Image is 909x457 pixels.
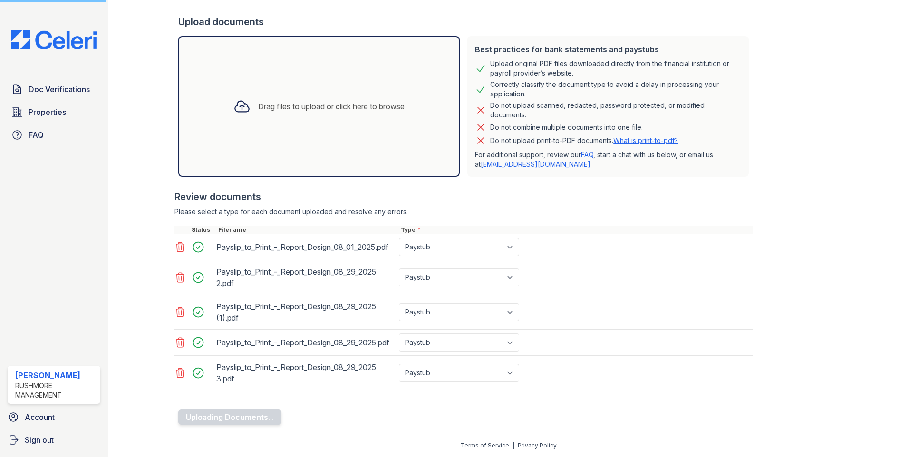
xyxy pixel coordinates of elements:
[481,160,590,168] a: [EMAIL_ADDRESS][DOMAIN_NAME]
[174,190,753,203] div: Review documents
[475,150,741,169] p: For additional support, review our , start a chat with us below, or email us at
[216,226,399,234] div: Filename
[8,125,100,144] a: FAQ
[4,408,104,427] a: Account
[29,106,66,118] span: Properties
[25,434,54,446] span: Sign out
[29,129,44,141] span: FAQ
[258,101,405,112] div: Drag files to upload or click here to browse
[216,239,395,255] div: Payslip_to_Print_-_Report_Design_08_01_2025.pdf
[490,80,741,99] div: Correctly classify the document type to avoid a delay in processing your application.
[216,264,395,291] div: Payslip_to_Print_-_Report_Design_08_29_2025 2.pdf
[178,15,753,29] div: Upload documents
[174,207,753,217] div: Please select a type for each document uploaded and resolve any errors.
[178,409,281,425] button: Uploading Documents...
[513,442,514,449] div: |
[613,136,678,144] a: What is print-to-pdf?
[15,370,97,381] div: [PERSON_NAME]
[475,44,741,55] div: Best practices for bank statements and paystubs
[8,103,100,122] a: Properties
[190,226,216,234] div: Status
[461,442,509,449] a: Terms of Service
[8,80,100,99] a: Doc Verifications
[4,30,104,49] img: CE_Logo_Blue-a8612792a0a2168367f1c8372b55b34899dd931a85d93a1a3d3e32e68fde9ad4.png
[490,101,741,120] div: Do not upload scanned, redacted, password protected, or modified documents.
[490,59,741,78] div: Upload original PDF files downloaded directly from the financial institution or payroll provider’...
[29,84,90,95] span: Doc Verifications
[490,136,678,145] p: Do not upload print-to-PDF documents.
[216,299,395,325] div: Payslip_to_Print_-_Report_Design_08_29_2025 (1).pdf
[490,122,643,133] div: Do not combine multiple documents into one file.
[25,411,55,423] span: Account
[518,442,557,449] a: Privacy Policy
[15,381,97,400] div: Rushmore Management
[4,430,104,449] a: Sign out
[216,335,395,350] div: Payslip_to_Print_-_Report_Design_08_29_2025.pdf
[581,151,593,159] a: FAQ
[216,360,395,386] div: Payslip_to_Print_-_Report_Design_08_29_2025 3.pdf
[399,226,753,234] div: Type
